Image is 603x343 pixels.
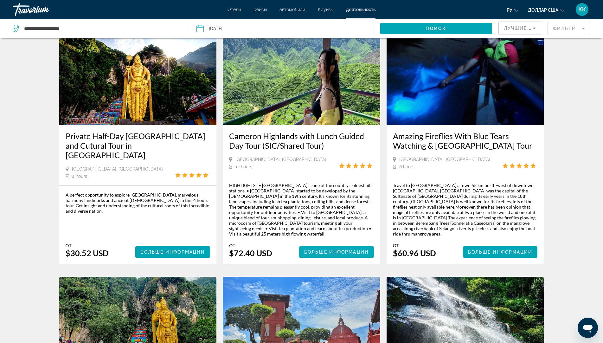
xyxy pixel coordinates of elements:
span: 6 hours [399,164,414,169]
img: 33.jpg [223,23,380,125]
div: $60.96 USD [393,248,436,258]
div: $72.40 USD [229,248,272,258]
span: [GEOGRAPHIC_DATA], [GEOGRAPHIC_DATA] [72,166,163,171]
button: Изменить язык [507,5,518,15]
button: Date: Sep 22, 2025 [196,19,374,38]
font: КК [578,6,586,13]
button: Меню пользователя [574,3,590,16]
a: Отели [228,7,241,12]
a: автомобили [279,7,305,12]
iframe: Кнопка запуска окна обмена сообщениями [578,318,598,338]
button: Больше информации [135,246,210,258]
button: Изменить валюту [528,5,564,15]
button: Больше информации [299,246,374,258]
button: Filter [548,22,590,36]
a: Private Half-Day [GEOGRAPHIC_DATA] and Cutural Tour in [GEOGRAPHIC_DATA] [66,131,210,160]
span: Больше информации [140,249,205,255]
div: A perfect opportunity to explore [GEOGRAPHIC_DATA], marvelous harmony landmarks and ancient [DEMO... [66,192,210,214]
img: 39.jpg [387,23,544,125]
span: Поиск [426,26,446,31]
div: От [229,243,272,248]
a: Круизы [318,7,333,12]
a: Amazing Fireflies With Blue Tears Watching & [GEOGRAPHIC_DATA] Tour [393,131,538,150]
span: 12 hours [235,164,252,169]
div: От [66,243,109,248]
a: деятельность [346,7,375,12]
a: рейсы [253,7,267,12]
button: Поиск [380,23,492,34]
div: От [393,243,436,248]
div: HIGHLIGHTS : • [GEOGRAPHIC_DATA] is one of the country's oldest hill stations. • [GEOGRAPHIC_DATA... [229,183,374,236]
a: Травориум [13,1,76,18]
button: Больше информации [463,246,538,258]
span: Больше информации [468,249,533,255]
span: 4 hours [72,174,87,179]
font: доллар США [528,8,558,13]
div: Travel to [GEOGRAPHIC_DATA] a town 55 km north-west of downtown [GEOGRAPHIC_DATA], [GEOGRAPHIC_DA... [393,183,538,236]
img: de.jpg [59,23,217,125]
span: [GEOGRAPHIC_DATA], [GEOGRAPHIC_DATA] [235,157,326,162]
font: ру [507,8,512,13]
span: [GEOGRAPHIC_DATA], [GEOGRAPHIC_DATA] [399,157,490,162]
span: Лучшие продавцы [504,26,560,31]
div: $30.52 USD [66,248,109,258]
a: Cameron Highlands with Lunch Guided Day Tour (SIC/Shared Tour) [229,131,374,150]
mat-select: Sort by [504,24,536,32]
span: Больше информации [304,249,369,255]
